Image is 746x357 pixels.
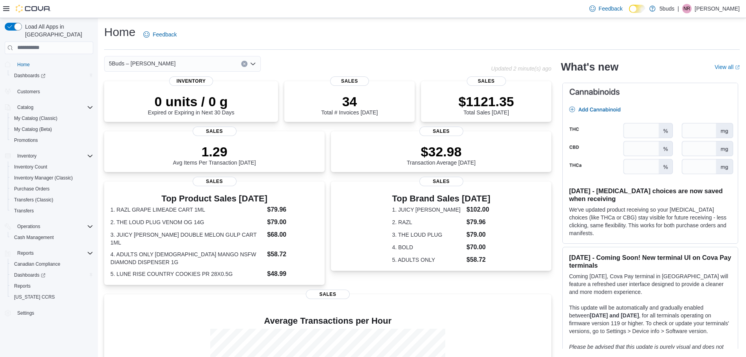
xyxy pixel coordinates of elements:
button: Operations [2,221,96,232]
div: Expired or Expiring in Next 30 Days [148,94,235,116]
span: Inventory [14,151,93,161]
a: Feedback [586,1,626,16]
dd: $79.00 [267,217,318,227]
a: Settings [14,308,37,318]
p: [PERSON_NAME] [695,4,740,13]
button: Transfers (Classic) [8,194,96,205]
a: View allExternal link [715,64,740,70]
h4: Average Transactions per Hour [110,316,545,326]
a: Canadian Compliance [11,259,63,269]
span: Purchase Orders [11,184,93,194]
button: Canadian Compliance [8,259,96,270]
a: Cash Management [11,233,57,242]
dd: $70.00 [466,243,490,252]
a: Customers [14,87,43,96]
div: Total # Invoices [DATE] [321,94,378,116]
div: Transaction Average [DATE] [407,144,476,166]
h2: What's new [561,61,618,73]
span: Transfers (Classic) [14,197,53,203]
h3: Top Product Sales [DATE] [110,194,318,203]
p: 5buds [659,4,674,13]
dd: $79.96 [267,205,318,214]
button: Promotions [8,135,96,146]
span: Dashboards [11,270,93,280]
button: Operations [14,222,43,231]
span: Inventory Count [14,164,47,170]
span: Inventory Manager (Classic) [14,175,73,181]
p: 0 units / 0 g [148,94,235,109]
span: Dashboards [11,71,93,80]
div: Avg Items Per Transaction [DATE] [173,144,256,166]
button: Purchase Orders [8,183,96,194]
dt: 3. JUICY [PERSON_NAME] DOUBLE MELON GULP CART 1ML [110,231,264,246]
span: Inventory [17,153,36,159]
a: Promotions [11,136,41,145]
a: My Catalog (Beta) [11,125,55,134]
button: Customers [2,86,96,97]
dd: $48.99 [267,269,318,279]
button: Inventory [2,150,96,161]
a: Transfers (Classic) [11,195,56,205]
span: Washington CCRS [11,292,93,302]
span: Reports [14,248,93,258]
strong: [DATE] and [DATE] [590,312,639,319]
span: My Catalog (Beta) [14,126,52,132]
span: Sales [467,76,506,86]
button: [US_STATE] CCRS [8,292,96,303]
span: Dashboards [14,72,45,79]
span: My Catalog (Classic) [14,115,58,121]
h1: Home [104,24,135,40]
span: Cash Management [14,234,54,241]
span: My Catalog (Beta) [11,125,93,134]
dt: 4. BOLD [392,243,463,251]
span: Sales [419,177,463,186]
button: Home [2,59,96,70]
span: Settings [17,310,34,316]
button: My Catalog (Classic) [8,113,96,124]
span: Sales [193,177,237,186]
button: Reports [14,248,37,258]
dd: $68.00 [267,230,318,239]
span: My Catalog (Classic) [11,114,93,123]
span: Promotions [11,136,93,145]
p: This update will be automatically and gradually enabled between , for all terminals operating on ... [569,304,732,335]
p: Coming [DATE], Cova Pay terminal in [GEOGRAPHIC_DATA] will feature a refreshed user interface des... [569,272,732,296]
h3: [DATE] - [MEDICAL_DATA] choices are now saved when receiving [569,187,732,203]
span: Customers [14,87,93,96]
button: Open list of options [250,61,256,67]
button: Reports [2,248,96,259]
span: Feedback [599,5,623,13]
dt: 2. RAZL [392,218,463,226]
span: Home [14,60,93,69]
span: Sales [306,290,350,299]
h3: [DATE] - Coming Soon! New terminal UI on Cova Pay terminals [569,254,732,269]
span: Transfers [14,208,34,214]
p: $1121.35 [459,94,514,109]
dt: 1. RAZL GRAPE LIMEADE CART 1ML [110,206,264,214]
a: Dashboards [11,71,49,80]
a: My Catalog (Classic) [11,114,61,123]
span: Dashboards [14,272,45,278]
span: [US_STATE] CCRS [14,294,55,300]
p: | [677,4,679,13]
span: Inventory [169,76,213,86]
button: Cash Management [8,232,96,243]
h3: Top Brand Sales [DATE] [392,194,490,203]
dt: 5. ADULTS ONLY [392,256,463,264]
span: Settings [14,308,93,318]
span: Transfers (Classic) [11,195,93,205]
p: $32.98 [407,144,476,159]
button: Transfers [8,205,96,216]
dt: 5. LUNE RISE COUNTRY COOKIES PR 28X0.5G [110,270,264,278]
dt: 2. THE LOUD PLUG VENOM OG 14G [110,218,264,226]
div: Total Sales [DATE] [459,94,514,116]
a: Inventory Count [11,162,51,172]
button: Catalog [14,103,36,112]
span: Load All Apps in [GEOGRAPHIC_DATA] [22,23,93,38]
dd: $58.72 [466,255,490,265]
button: Catalog [2,102,96,113]
input: Dark Mode [629,5,645,13]
button: Inventory Count [8,161,96,172]
span: Promotions [14,137,38,143]
a: [US_STATE] CCRS [11,292,58,302]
